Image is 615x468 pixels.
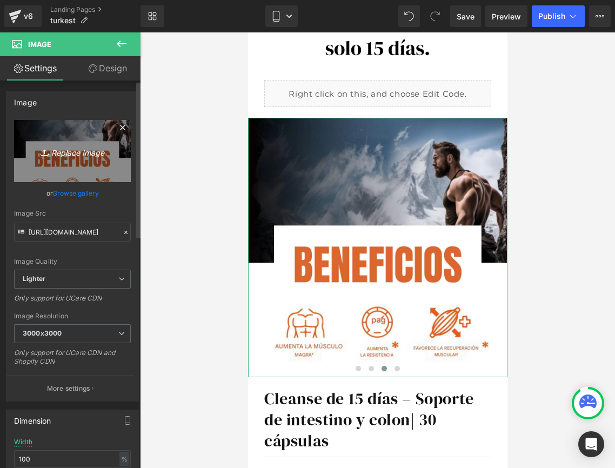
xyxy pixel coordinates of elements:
span: | [162,376,167,398]
span: Image [28,40,51,49]
div: Image Quality [14,258,131,265]
p: Fórmula herbal, suave y efectiva [57,433,235,451]
i: Replace Image [29,144,116,158]
a: v6 [4,5,42,27]
p: More settings [47,384,90,393]
a: Preview [485,5,527,27]
div: Image Resolution [14,312,131,320]
a: Design [72,56,143,81]
div: v6 [22,9,35,23]
div: Only support for UCare CDN and Shopify CDN [14,349,131,373]
h1: Cleanse de 15 días – Soporte de intestino y colon [16,356,243,419]
a: New Library [141,5,164,27]
div: Only support for UCare CDN [14,294,131,310]
span: turkest [50,16,76,25]
div: % [119,452,129,466]
button: Undo [398,5,420,27]
div: Dimension [14,410,51,425]
span: 30 cápsulas [16,376,188,419]
button: Redo [424,5,446,27]
a: Browse gallery [53,184,99,203]
div: Image [14,92,37,107]
span: Publish [538,12,565,21]
div: Width [14,438,32,446]
a: Landing Pages [50,5,141,14]
div: or [14,188,131,199]
button: More settings [6,376,134,401]
input: auto [14,450,131,468]
b: 3000x3000 [23,329,62,337]
span: Save [457,11,474,22]
b: Lighter [23,275,45,283]
div: Open Intercom Messenger [578,431,604,457]
button: More [589,5,611,27]
button: Publish [532,5,585,27]
div: Image Src [14,210,131,217]
input: Link [14,223,131,242]
span: Preview [492,11,521,22]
